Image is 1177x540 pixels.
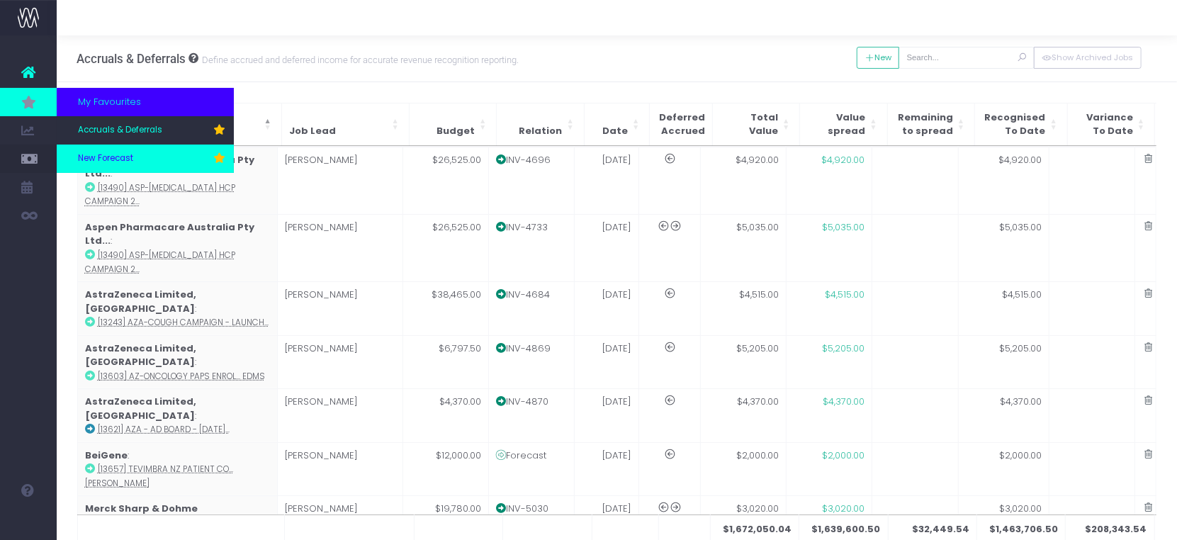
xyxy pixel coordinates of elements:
[958,147,1049,214] td: $4,920.00
[821,153,865,167] span: $4,920.00
[857,47,900,69] button: New
[575,146,639,147] th: Date: Activate to sort
[85,288,196,315] strong: AstraZeneca Limited, [GEOGRAPHIC_DATA]
[198,52,519,66] small: Define accrued and deferred income for accurate revenue recognition reporting.
[975,103,1068,145] th: Recognised<br />To Date: Activate to sort
[489,147,575,214] td: INV-4696
[403,335,489,389] td: $6,797.50
[403,146,489,147] th: Budget: Activate to sort
[825,288,865,302] span: $4,515.00
[872,146,958,147] th: Remaining<br />to spread: Activate to sort
[403,282,489,336] td: $38,465.00
[489,146,575,147] th: Relation: Activate to sort
[57,145,234,173] a: New Forecast
[958,214,1049,281] td: $5,035.00
[278,146,403,147] th: Job Lead: Activate to sort
[1049,146,1134,147] th: Variance<br />To Date: Activate to sort
[85,249,235,275] abbr: [13490] ASP-Eltroxin HCP Campaign 2025
[77,282,278,336] td: :
[278,282,403,336] td: [PERSON_NAME]
[57,116,234,145] a: Accruals & Deferrals
[98,424,230,435] abbr: [13621] AZA - Ad Board - 9 May 2025
[85,182,235,208] abbr: [13490] ASP-Eltroxin HCP Campaign 2025
[98,371,265,382] abbr: [13603] AZ-Oncology PAPs Enrolment EDMs
[822,342,865,356] span: $5,205.00
[701,335,787,389] td: $5,205.00
[720,111,778,138] span: Total Value
[278,442,403,496] td: [PERSON_NAME]
[958,146,1049,147] th: Recognised<br />To Date: Activate to sort
[659,111,705,138] span: Deferred Accrued
[650,103,712,145] th: Deferred<br /> Accrued
[1086,111,1133,138] span: VarianceTo Date
[489,335,575,389] td: INV-4869
[712,103,799,145] th: Total Value: Activate to sort
[822,220,865,235] span: $5,035.00
[958,282,1049,336] td: $4,515.00
[85,463,233,489] abbr: [13657] Tevimbra NZ Patient Co-Pay Program
[85,342,196,369] strong: AstraZeneca Limited, [GEOGRAPHIC_DATA]
[489,282,575,336] td: INV-4684
[489,442,575,496] td: Forecast
[1067,103,1154,145] th: Variance<br />To Date: Activate to sort
[78,152,133,165] span: New Forecast
[828,111,866,138] span: Valuespread
[497,103,584,145] th: Relation: Activate to sort
[278,389,403,443] td: [PERSON_NAME]
[519,124,563,138] span: Relation
[887,103,974,145] th: Remaining<br />to spread: Activate to sort
[85,502,239,529] strong: Merck Sharp & Dohme ([GEOGRAPHIC_DATA]...mited
[409,103,496,145] th: Budget: Activate to sort
[584,103,650,145] th: Date: Activate to sort
[701,146,787,147] th: Total Value: Activate to sort
[278,147,403,214] td: [PERSON_NAME]
[278,214,403,281] td: [PERSON_NAME]
[78,95,141,109] span: My Favourites
[575,214,639,281] td: [DATE]
[85,395,196,422] strong: AstraZeneca Limited, [GEOGRAPHIC_DATA]
[701,442,787,496] td: $2,000.00
[77,147,278,214] td: :
[85,449,128,462] strong: BeiGene
[701,147,787,214] td: $4,920.00
[899,47,1035,69] input: Search...
[98,317,269,328] abbr: [13243] AZA-Cough Campaign - Launch
[85,153,254,181] strong: Aspen Pharmacare Australia Pty Ltd...
[403,214,489,281] td: $26,525.00
[278,335,403,389] td: [PERSON_NAME]
[85,220,254,248] strong: Aspen Pharmacare Australia Pty Ltd...
[898,111,953,138] span: Remainingto spread
[985,111,1046,138] span: RecognisedTo Date
[77,214,278,281] td: :
[281,103,409,145] th: Job Lead: Activate to sort
[602,124,628,138] span: Date
[77,389,278,443] td: :
[1034,47,1142,69] button: Show Archived Jobs
[77,442,278,496] td: :
[701,214,787,281] td: $5,035.00
[575,442,639,496] td: [DATE]
[78,124,162,137] span: Accruals & Deferrals
[18,512,39,533] img: images/default_profile_image.png
[822,449,865,463] span: $2,000.00
[958,389,1049,443] td: $4,370.00
[289,124,336,138] span: Job Lead
[800,103,887,145] th: Value<br />spread: Activate to sort
[77,52,519,66] h3: Accruals & Deferrals
[575,335,639,389] td: [DATE]
[575,147,639,214] td: [DATE]
[575,282,639,336] td: [DATE]
[489,214,575,281] td: INV-4733
[77,335,278,389] td: :
[437,124,475,138] span: Budget
[958,442,1049,496] td: $2,000.00
[701,389,787,443] td: $4,370.00
[575,389,639,443] td: [DATE]
[403,389,489,443] td: $4,370.00
[787,146,872,147] th: Value<br />spread: Activate to sort
[822,502,865,516] span: $3,020.00
[639,146,701,147] th: Deferred<br /> Accrued
[958,335,1049,389] td: $5,205.00
[489,389,575,443] td: INV-4870
[823,395,865,409] span: $4,370.00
